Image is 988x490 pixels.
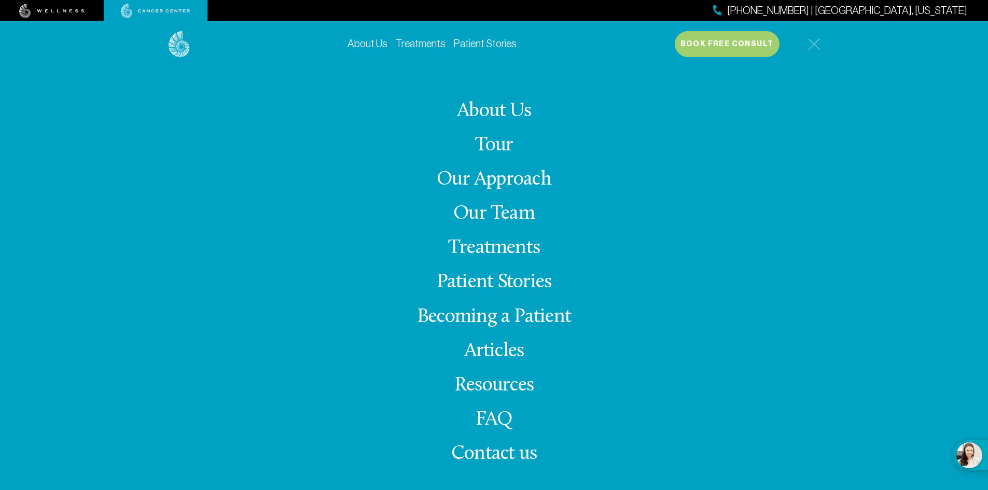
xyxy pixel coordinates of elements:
img: wellness [19,4,85,18]
a: Resources [454,375,534,396]
span: Contact us [451,444,537,464]
a: FAQ [476,410,513,430]
a: Tour [475,135,513,156]
a: About Us [457,101,531,121]
a: Treatments [396,38,446,49]
a: About Us [347,38,387,49]
a: Patient Stories [454,38,517,49]
a: Our Approach [437,170,551,190]
a: Patient Stories [437,272,552,292]
a: [PHONE_NUMBER] | [GEOGRAPHIC_DATA], [US_STATE] [713,3,967,18]
a: Treatments [448,238,540,258]
a: Articles [464,341,524,361]
span: [PHONE_NUMBER] | [GEOGRAPHIC_DATA], [US_STATE] [727,3,967,18]
a: Our Team [453,204,535,224]
button: Book Free Consult [675,31,780,57]
img: cancer center [121,4,190,18]
img: icon-hamburger [808,38,820,50]
a: Becoming a Patient [417,307,571,327]
img: logo [169,31,190,58]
